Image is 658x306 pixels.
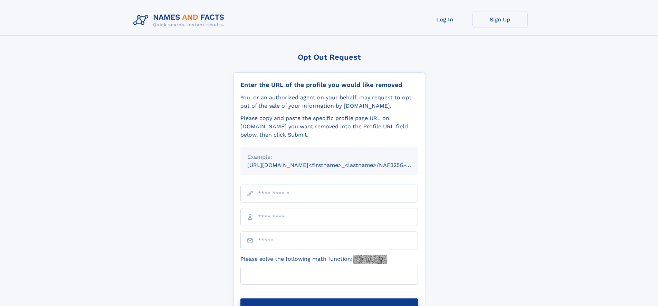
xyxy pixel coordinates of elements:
[473,11,528,28] a: Sign Up
[240,255,387,264] label: Please solve the following math function:
[247,162,431,168] small: [URL][DOMAIN_NAME]<firstname>_<lastname>/NAF325G-xxxxxxxx
[233,53,425,61] div: Opt Out Request
[247,153,411,161] div: Example:
[240,81,418,89] div: Enter the URL of the profile you would like removed
[240,93,418,110] div: You, or an authorized agent on your behalf, may request to opt-out of the sale of your informatio...
[131,11,230,30] img: Logo Names and Facts
[240,114,418,139] div: Please copy and paste the specific profile page URL on [DOMAIN_NAME] you want removed into the Pr...
[417,11,473,28] a: Log In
